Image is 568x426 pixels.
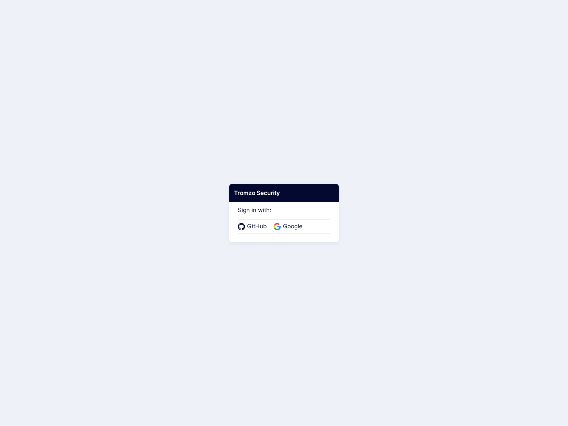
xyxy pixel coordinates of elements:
[238,222,269,231] a: GitHub
[281,222,305,231] span: Google
[274,222,305,231] a: Google
[229,184,339,202] div: Tromzo Security
[238,197,330,233] div: Sign in with:
[245,222,269,231] span: GitHub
